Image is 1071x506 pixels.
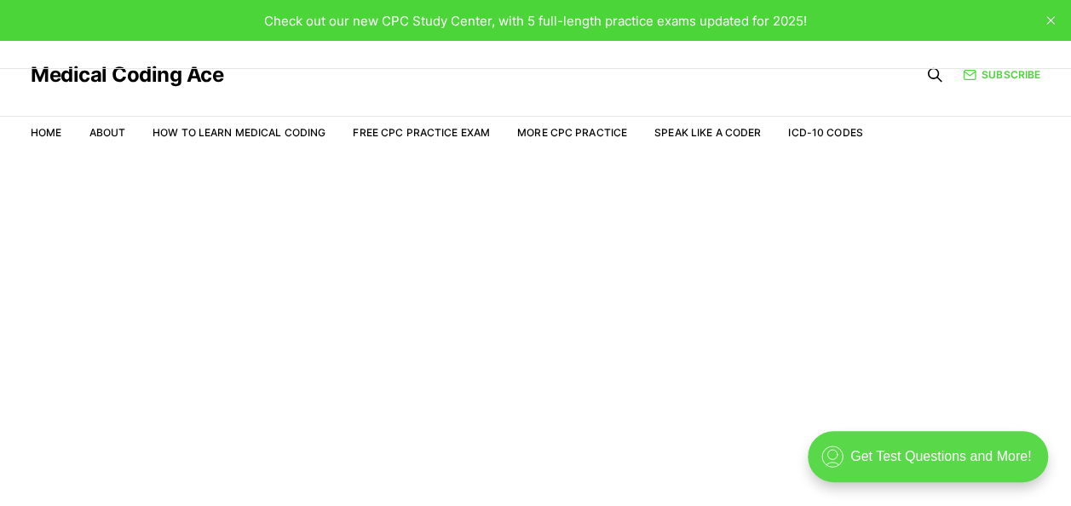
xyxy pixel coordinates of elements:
a: Free CPC Practice Exam [353,126,490,139]
a: About [89,126,125,139]
a: Home [31,126,61,139]
a: More CPC Practice [517,126,627,139]
a: Subscribe [963,67,1040,83]
a: How to Learn Medical Coding [153,126,325,139]
a: Medical Coding Ace [31,65,223,85]
span: Check out our new CPC Study Center, with 5 full-length practice exams updated for 2025! [264,13,807,29]
iframe: portal-trigger [793,423,1071,506]
a: Speak Like a Coder [654,126,761,139]
button: close [1037,7,1064,34]
a: ICD-10 Codes [788,126,862,139]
